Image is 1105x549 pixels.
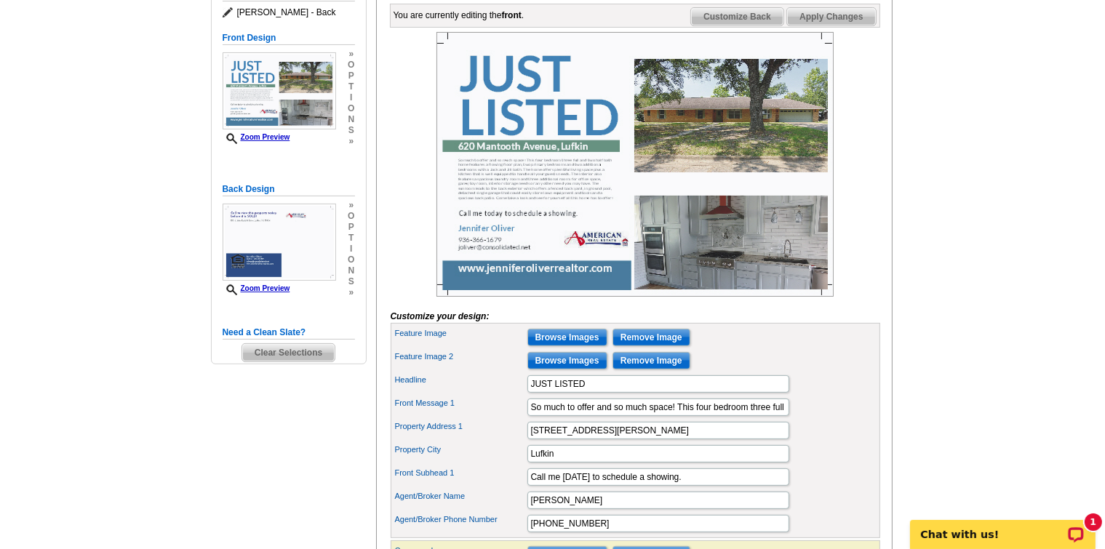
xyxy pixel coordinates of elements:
[348,71,354,81] span: p
[348,222,354,233] span: p
[348,265,354,276] span: n
[436,32,834,297] img: Z18899649_00001_1.jpg
[395,420,526,433] label: Property Address 1
[348,114,354,125] span: n
[348,125,354,136] span: s
[613,352,690,369] input: Remove Image
[348,211,354,222] span: o
[348,255,354,265] span: o
[901,503,1105,549] iframe: LiveChat chat widget
[395,444,526,456] label: Property City
[787,8,875,25] span: Apply Changes
[223,31,355,45] h5: Front Design
[348,92,354,103] span: i
[348,81,354,92] span: t
[223,284,290,292] a: Zoom Preview
[391,311,490,321] i: Customize your design:
[348,233,354,244] span: t
[527,329,607,346] input: Browse Images
[348,60,354,71] span: o
[242,344,335,361] span: Clear Selections
[223,52,336,129] img: Z18899649_00001_1.jpg
[527,352,607,369] input: Browse Images
[348,136,354,147] span: »
[348,287,354,298] span: »
[395,374,526,386] label: Headline
[348,103,354,114] span: o
[223,204,336,281] img: Z18899649_00001_2.jpg
[223,183,355,196] h5: Back Design
[394,9,524,22] div: You are currently editing the .
[223,133,290,141] a: Zoom Preview
[613,329,690,346] input: Remove Image
[502,10,522,20] b: front
[395,350,526,363] label: Feature Image 2
[223,326,355,340] h5: Need a Clean Slate?
[223,5,355,20] span: [PERSON_NAME] - Back
[348,244,354,255] span: i
[395,397,526,409] label: Front Message 1
[348,276,354,287] span: s
[691,8,783,25] span: Customize Back
[348,200,354,211] span: »
[348,49,354,60] span: »
[395,467,526,479] label: Front Subhead 1
[395,490,526,502] label: Agent/Broker Name
[395,327,526,340] label: Feature Image
[395,513,526,526] label: Agent/Broker Phone Number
